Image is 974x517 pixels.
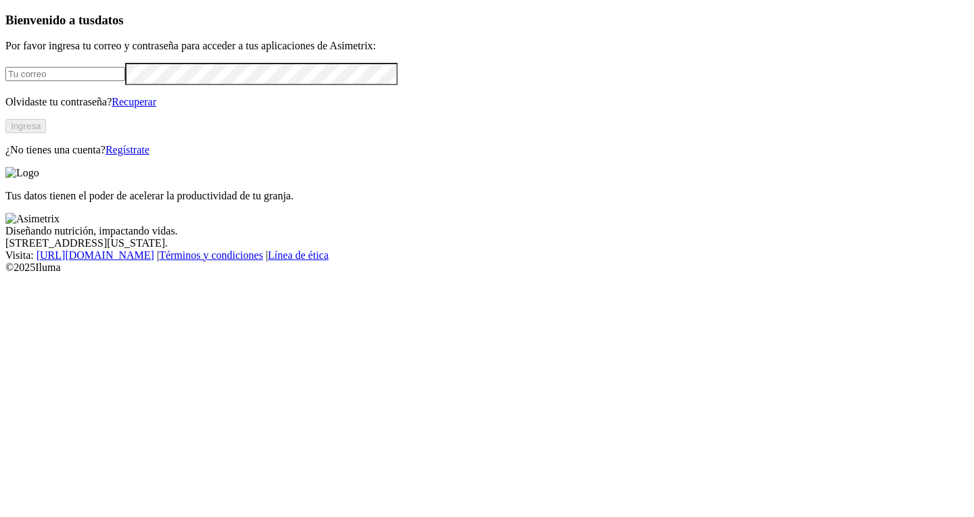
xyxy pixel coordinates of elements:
[5,213,60,225] img: Asimetrix
[159,249,263,261] a: Términos y condiciones
[5,119,46,133] button: Ingresa
[5,13,969,28] h3: Bienvenido a tus
[37,249,154,261] a: [URL][DOMAIN_NAME]
[5,225,969,237] div: Diseñando nutrición, impactando vidas.
[5,67,125,81] input: Tu correo
[5,190,969,202] p: Tus datos tienen el poder de acelerar la productividad de tu granja.
[95,13,124,27] span: datos
[106,144,149,155] a: Regístrate
[112,96,156,107] a: Recuperar
[5,96,969,108] p: Olvidaste tu contraseña?
[5,249,969,262] div: Visita : | |
[5,262,969,274] div: © 2025 Iluma
[5,144,969,156] p: ¿No tienes una cuenta?
[268,249,329,261] a: Línea de ética
[5,40,969,52] p: Por favor ingresa tu correo y contraseña para acceder a tus aplicaciones de Asimetrix:
[5,167,39,179] img: Logo
[5,237,969,249] div: [STREET_ADDRESS][US_STATE].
